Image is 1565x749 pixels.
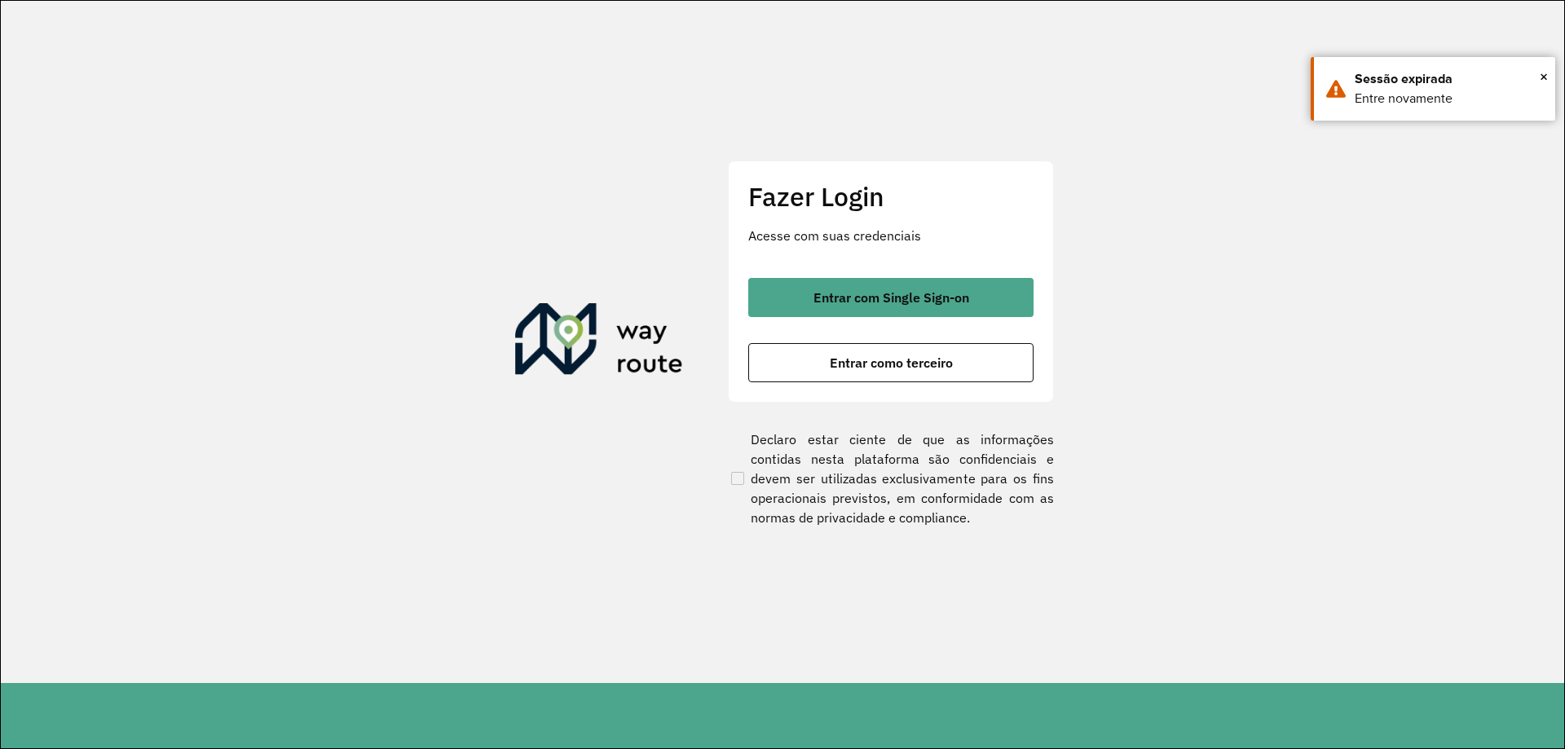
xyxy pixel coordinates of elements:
div: Sessão expirada [1355,69,1543,89]
button: button [748,278,1034,317]
span: Entrar com Single Sign-on [813,291,969,304]
button: button [748,343,1034,382]
p: Acesse com suas credenciais [748,226,1034,245]
span: Entrar como terceiro [830,356,953,369]
h2: Fazer Login [748,181,1034,212]
button: Close [1540,64,1548,89]
label: Declaro estar ciente de que as informações contidas nesta plataforma são confidenciais e devem se... [728,430,1054,527]
span: × [1540,64,1548,89]
div: Entre novamente [1355,89,1543,108]
img: Roteirizador AmbevTech [515,303,683,381]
